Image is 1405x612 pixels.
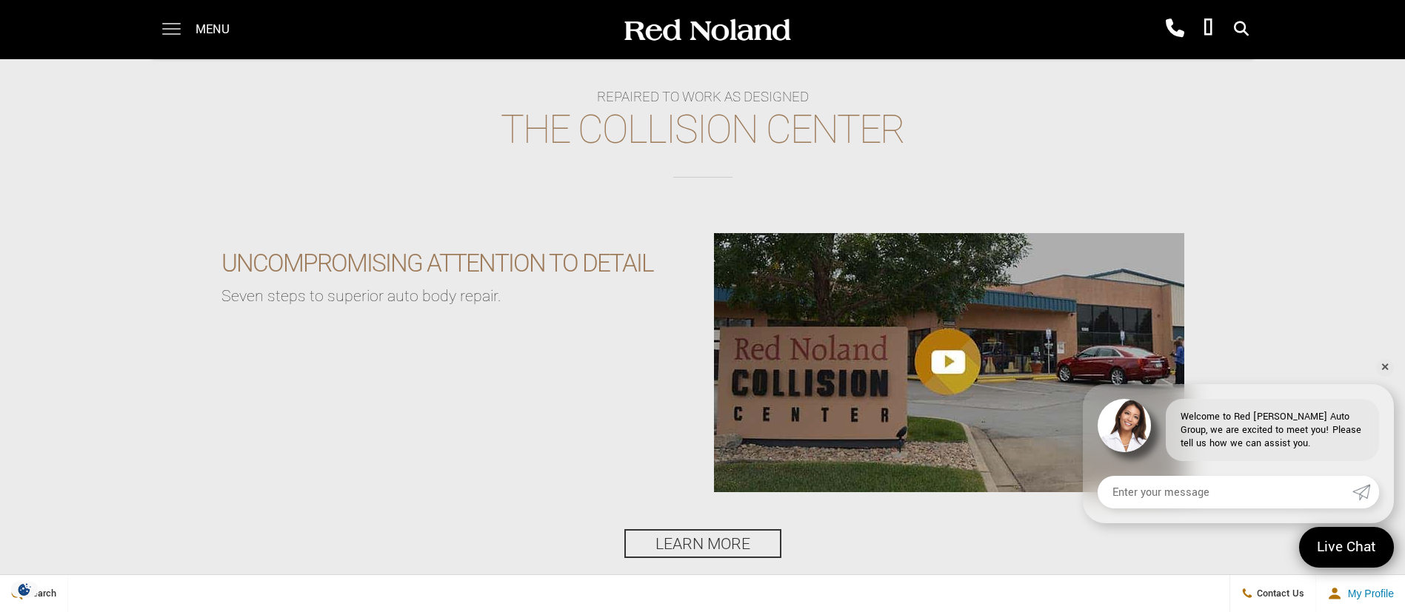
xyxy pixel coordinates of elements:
div: Repaired to work as designed [22,89,1383,105]
input: Enter your message [1098,476,1352,508]
img: Red Noland Auto Group [621,17,792,43]
a: Live Chat [1299,527,1394,568]
a: Submit [1352,476,1379,508]
span: My Profile [1342,588,1394,599]
section: Click to Open Cookie Consent Modal [7,582,41,597]
a: Learn More [624,529,781,558]
img: Agent profile photo [1098,399,1151,452]
h2: The Collision Center [22,109,1383,178]
button: Open user profile menu [1316,575,1405,612]
img: Opt-Out Icon [7,582,41,597]
span: Live Chat [1309,537,1384,557]
h3: Uncompromising attention to detail [221,248,670,279]
div: Welcome to Red [PERSON_NAME] Auto Group, we are excited to meet you! Please tell us how we can as... [1166,399,1379,461]
span: Contact Us [1253,587,1304,600]
p: Seven steps to superior auto body repair. [221,286,670,305]
img: View collision center video [714,233,1184,492]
